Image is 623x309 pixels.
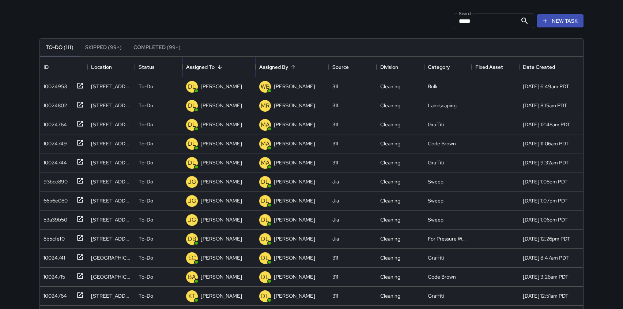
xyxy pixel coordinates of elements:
[332,83,338,90] div: 311
[428,216,443,223] div: Sweep
[523,235,570,242] div: 8/14/2025, 12:26pm PDT
[188,139,196,148] p: DL
[380,121,400,128] div: Cleaning
[261,273,269,282] p: DL
[274,235,315,242] p: [PERSON_NAME]
[261,197,269,205] p: DL
[274,140,315,147] p: [PERSON_NAME]
[139,83,153,90] p: To-Do
[274,254,315,261] p: [PERSON_NAME]
[472,57,519,77] div: Fixed Asset
[201,83,242,90] p: [PERSON_NAME]
[188,292,196,301] p: KT
[428,197,443,204] div: Sweep
[87,57,135,77] div: Location
[41,99,67,109] div: 10024802
[201,197,242,204] p: [PERSON_NAME]
[41,232,65,242] div: 8b5cfef0
[274,83,315,90] p: [PERSON_NAME]
[139,57,155,77] div: Status
[188,159,196,167] p: DL
[332,57,349,77] div: Source
[523,178,568,185] div: 8/21/2025, 1:08pm PDT
[201,216,242,223] p: [PERSON_NAME]
[424,57,472,77] div: Category
[377,57,424,77] div: Division
[380,235,400,242] div: Cleaning
[91,235,131,242] div: 520 6th Street
[91,178,131,185] div: 1111 Bryant Street
[128,39,186,56] button: Completed (99+)
[188,82,196,91] p: DL
[332,235,339,242] div: Jia
[139,235,153,242] p: To-Do
[139,178,153,185] p: To-Do
[91,159,131,166] div: 252 9th Street
[188,120,196,129] p: DL
[256,57,329,77] div: Assigned By
[139,140,153,147] p: To-Do
[91,254,131,261] div: 647a Minna Street
[41,156,67,166] div: 10024744
[274,121,315,128] p: [PERSON_NAME]
[135,57,182,77] div: Status
[274,216,315,223] p: [PERSON_NAME]
[201,235,242,242] p: [PERSON_NAME]
[41,251,65,261] div: 10024741
[41,118,67,128] div: 10024764
[44,57,49,77] div: ID
[274,197,315,204] p: [PERSON_NAME]
[139,121,153,128] p: To-Do
[428,235,468,242] div: For Pressure Washer
[380,140,400,147] div: Cleaning
[380,102,400,109] div: Cleaning
[523,216,568,223] div: 8/21/2025, 1:06pm PDT
[332,140,338,147] div: 311
[332,178,339,185] div: Jia
[428,254,444,261] div: Graffiti
[91,121,131,128] div: 1088 Howard Street
[91,197,131,204] div: 999 Brannan Street
[523,273,569,280] div: 8/21/2025, 3:28am PDT
[428,102,457,109] div: Landscaping
[261,216,269,224] p: DL
[519,57,583,77] div: Date Created
[139,273,153,280] p: To-Do
[41,213,67,223] div: 53a39b50
[428,178,443,185] div: Sweep
[332,159,338,166] div: 311
[201,254,242,261] p: [PERSON_NAME]
[139,159,153,166] p: To-Do
[215,62,225,72] button: Sort
[188,216,196,224] p: JG
[201,159,242,166] p: [PERSON_NAME]
[91,57,112,77] div: Location
[288,62,298,72] button: Sort
[380,178,400,185] div: Cleaning
[182,57,256,77] div: Assigned To
[380,254,400,261] div: Cleaning
[523,254,569,261] div: 8/21/2025, 8:47am PDT
[380,197,400,204] div: Cleaning
[523,121,570,128] div: 8/22/2025, 12:48am PDT
[188,101,196,110] p: DL
[380,273,400,280] div: Cleaning
[274,178,315,185] p: [PERSON_NAME]
[201,178,242,185] p: [PERSON_NAME]
[261,101,269,110] p: MR
[186,57,215,77] div: Assigned To
[91,292,131,299] div: 333 7th Street
[261,235,269,243] p: DL
[188,178,196,186] p: JG
[201,292,242,299] p: [PERSON_NAME]
[201,102,242,109] p: [PERSON_NAME]
[40,57,87,77] div: ID
[332,216,339,223] div: Jia
[428,121,444,128] div: Graffiti
[475,57,503,77] div: Fixed Asset
[41,80,67,90] div: 10024953
[41,194,68,204] div: 66b6e080
[428,159,444,166] div: Graffiti
[188,235,196,243] p: DB
[428,140,456,147] div: Code Brown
